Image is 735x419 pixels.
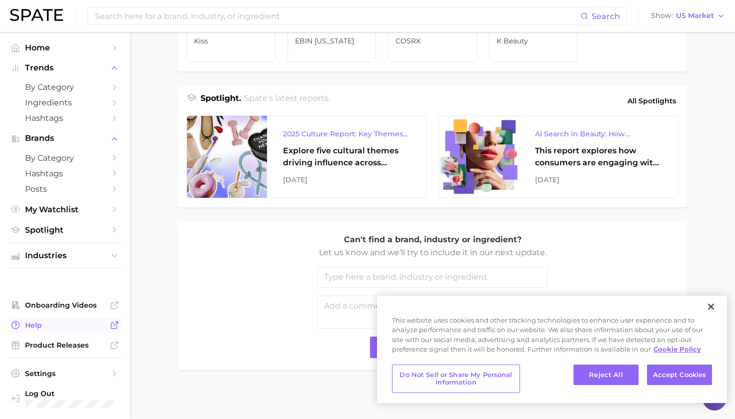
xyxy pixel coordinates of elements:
h1: Spotlight. [200,92,241,109]
button: Brands [8,131,122,146]
p: Can't find a brand, industry or ingredient? [317,233,547,246]
span: Home [25,43,105,52]
a: Hashtags [8,166,122,181]
p: Let us know and we’ll try to include it in our next update. [317,246,547,259]
a: K Beauty [489,29,578,62]
button: Reject All [573,365,638,386]
div: AI Search in Beauty: How Consumers Are Using ChatGPT vs. Google Search [535,128,662,140]
span: by Category [25,82,105,92]
span: Hashtags [25,113,105,123]
span: K Beauty [496,37,570,45]
span: Help [25,321,105,330]
h2: Spate's latest reports. [244,92,330,109]
div: 2025 Culture Report: Key Themes That Are Shaping Consumer Demand [283,128,410,140]
span: Onboarding Videos [25,301,105,310]
span: Kiss [194,37,268,45]
a: Help [8,318,122,333]
div: Privacy [377,296,727,403]
button: Close [700,296,722,318]
a: 2025 Culture Report: Key Themes That Are Shaping Consumer DemandExplore five cultural themes driv... [186,115,426,198]
a: EBIN [US_STATE] [287,29,376,62]
button: Accept Cookies [647,365,712,386]
button: Send Suggestion [370,337,495,358]
a: by Category [8,150,122,166]
a: My Watchlist [8,202,122,217]
span: Posts [25,184,105,194]
span: Product Releases [25,341,105,350]
span: Show [651,13,673,18]
input: Search here for a brand, industry, or ingredient [94,7,580,24]
a: All Spotlights [625,92,678,109]
a: Product Releases [8,338,122,353]
div: Cookie banner [377,296,727,403]
a: COSRX [388,29,477,62]
a: Log out. Currently logged in with e-mail socialmedia@ebinnewyork.com. [8,386,122,411]
a: AI Search in Beauty: How Consumers Are Using ChatGPT vs. Google SearchThis report explores how co... [438,115,678,198]
span: Settings [25,369,105,378]
span: Industries [25,251,105,260]
button: Do Not Sell or Share My Personal Information, Opens the preference center dialog [392,365,520,393]
a: Home [8,40,122,55]
div: [DATE] [535,174,662,186]
span: COSRX [395,37,469,45]
span: My Watchlist [25,205,105,214]
div: [DATE] [283,174,410,186]
div: Explore five cultural themes driving influence across beauty, food, and pop culture. [283,145,410,169]
span: Trends [25,63,105,72]
span: All Spotlights [627,95,676,107]
a: Posts [8,181,122,197]
div: This website uses cookies and other tracking technologies to enhance user experience and to analy... [377,316,727,360]
a: Kiss [186,29,275,62]
span: EBIN [US_STATE] [295,37,369,45]
button: Industries [8,248,122,263]
span: Search [591,11,620,21]
div: This report explores how consumers are engaging with AI-powered search tools — and what it means ... [535,145,662,169]
span: by Category [25,153,105,163]
img: SPATE [10,9,63,21]
a: Spotlight [8,222,122,238]
span: US Market [676,13,714,18]
span: Ingredients [25,98,105,107]
span: Log Out [25,389,123,398]
input: Type here a brand, industry or ingredient [317,267,547,288]
a: Ingredients [8,95,122,110]
span: Brands [25,134,105,143]
span: Spotlight [25,225,105,235]
a: Settings [8,366,122,381]
a: by Category [8,79,122,95]
a: Onboarding Videos [8,298,122,313]
a: Hashtags [8,110,122,126]
button: ShowUS Market [648,9,727,22]
a: More information about your privacy, opens in a new tab [653,345,701,353]
span: Hashtags [25,169,105,178]
button: Trends [8,60,122,75]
